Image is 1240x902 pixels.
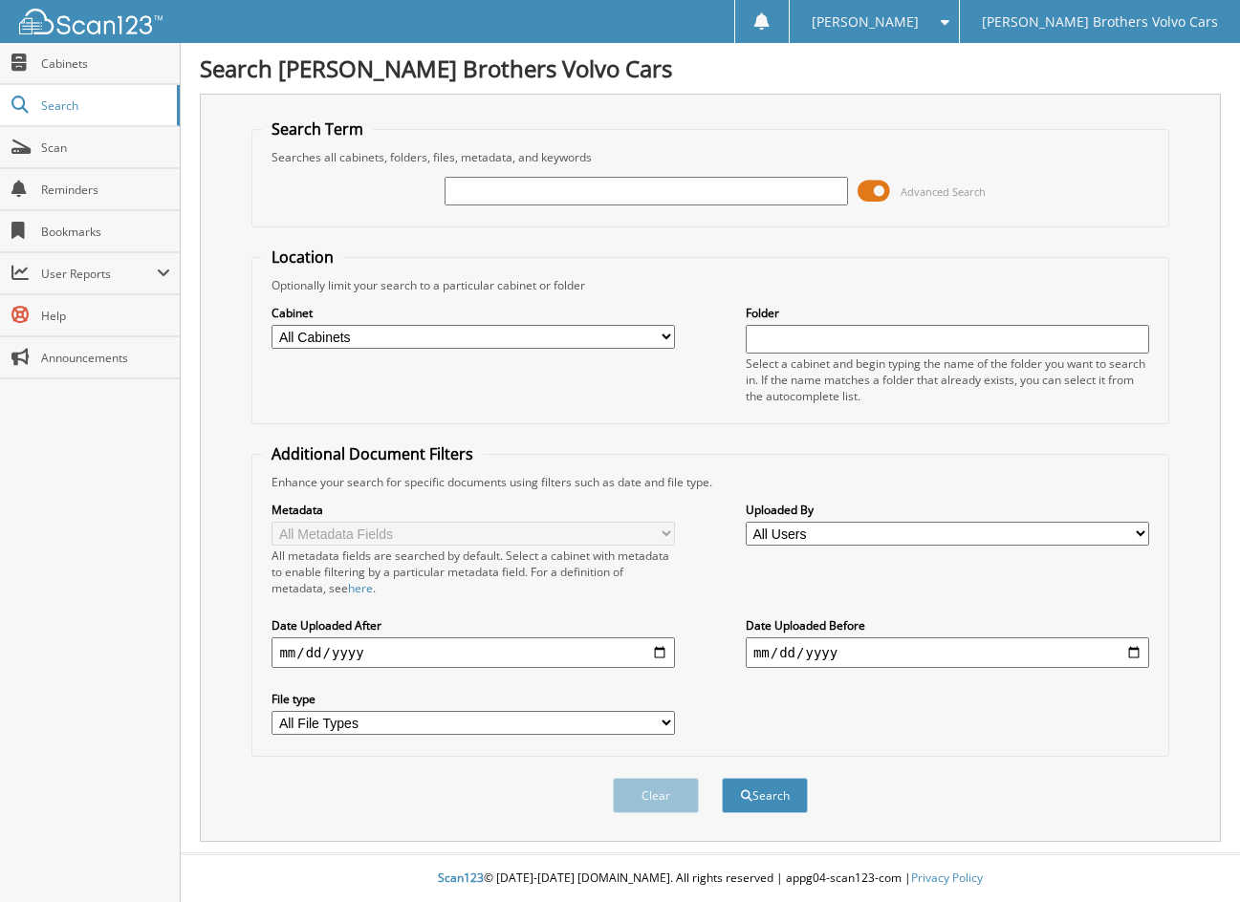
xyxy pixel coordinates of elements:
span: Cabinets [41,55,170,72]
legend: Additional Document Filters [262,443,483,464]
label: Date Uploaded Before [746,617,1149,634]
span: [PERSON_NAME] [812,16,919,28]
button: Clear [613,778,699,813]
span: Advanced Search [901,184,986,199]
label: Folder [746,305,1149,321]
input: start [272,637,675,668]
input: end [746,637,1149,668]
div: All metadata fields are searched by default. Select a cabinet with metadata to enable filtering b... [272,548,675,596]
div: Optionally limit your search to a particular cabinet or folder [262,277,1158,293]
div: © [DATE]-[DATE] [DOMAIN_NAME]. All rights reserved | appg04-scan123-com | [181,855,1240,902]
legend: Search Term [262,118,373,140]
span: Reminders [41,182,170,198]
div: Select a cabinet and begin typing the name of the folder you want to search in. If the name match... [746,355,1149,404]
a: Privacy Policy [911,870,983,886]
label: Metadata [272,502,675,518]
img: scan123-logo-white.svg [19,9,163,34]
span: Scan123 [438,870,484,886]
button: Search [722,778,808,813]
span: Search [41,97,167,114]
span: [PERSON_NAME] Brothers Volvo Cars [982,16,1218,28]
span: Scan [41,140,170,156]
span: Bookmarks [41,224,170,240]
div: Enhance your search for specific documents using filters such as date and file type. [262,474,1158,490]
label: Date Uploaded After [272,617,675,634]
span: Announcements [41,350,170,366]
legend: Location [262,247,343,268]
label: File type [272,691,675,707]
label: Uploaded By [746,502,1149,518]
label: Cabinet [272,305,675,321]
span: Help [41,308,170,324]
a: here [348,580,373,596]
h1: Search [PERSON_NAME] Brothers Volvo Cars [200,53,1221,84]
span: User Reports [41,266,157,282]
div: Searches all cabinets, folders, files, metadata, and keywords [262,149,1158,165]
